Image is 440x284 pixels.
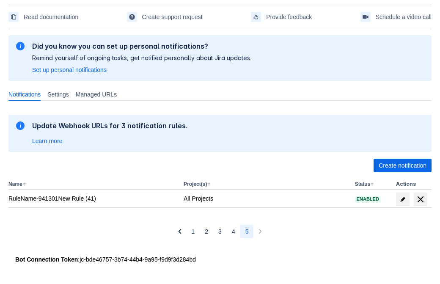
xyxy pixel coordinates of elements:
button: Project(s) [184,181,207,187]
p: Remind yourself of ongoing tasks, get notified personally about Jira updates. [32,54,251,62]
a: Set up personal notifications [32,66,107,74]
h2: Update Webhook URLs for 3 notification rules. [32,121,188,130]
span: 2 [205,225,208,238]
a: Schedule a video call [360,10,432,24]
a: Read documentation [8,10,78,24]
span: Provide feedback [266,10,312,24]
button: Page 5 [240,225,254,238]
span: feedback [253,14,259,20]
span: Notifications [8,90,41,99]
a: Provide feedback [251,10,312,24]
span: Settings [47,90,69,99]
button: Page 2 [200,225,213,238]
span: 1 [192,225,195,238]
span: edit [399,196,406,203]
button: Name [8,181,22,187]
strong: Bot Connection Token [15,256,78,263]
button: Create notification [374,159,432,172]
span: videoCall [362,14,369,20]
button: Page 4 [227,225,240,238]
span: Read documentation [24,10,78,24]
div: : jc-bde46757-3b74-44b4-9a95-f9d9f3d284bd [15,255,425,264]
span: information [15,41,25,51]
a: Create support request [127,10,203,24]
span: Managed URLs [76,90,117,99]
nav: Pagination [173,225,267,238]
div: RuleName-941301New Rule (41) [8,194,177,203]
span: delete [415,194,426,204]
button: Status [355,181,371,187]
span: documentation [10,14,17,20]
h2: Did you know you can set up personal notifications? [32,42,251,50]
span: Create notification [379,159,426,172]
span: Create support request [142,10,203,24]
div: All Projects [184,194,348,203]
span: 5 [245,225,249,238]
span: 3 [218,225,222,238]
button: Page 3 [213,225,227,238]
span: information [15,121,25,131]
span: Enabled [355,197,381,201]
th: Actions [393,179,432,190]
button: Previous [173,225,187,238]
span: Schedule a video call [376,10,432,24]
button: Page 1 [187,225,200,238]
span: support [129,14,135,20]
button: Next [253,225,267,238]
a: Learn more [32,137,63,145]
span: 4 [232,225,235,238]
